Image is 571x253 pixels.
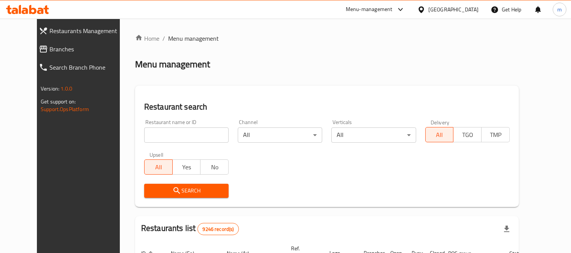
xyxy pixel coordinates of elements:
[144,101,510,113] h2: Restaurant search
[41,104,89,114] a: Support.OpsPlatform
[150,186,223,196] span: Search
[425,127,454,142] button: All
[456,129,479,140] span: TGO
[485,129,507,140] span: TMP
[168,34,219,43] span: Menu management
[197,223,239,235] div: Total records count
[200,159,229,175] button: No
[557,5,562,14] span: m
[429,129,451,140] span: All
[346,5,393,14] div: Menu-management
[162,34,165,43] li: /
[33,22,132,40] a: Restaurants Management
[144,184,229,198] button: Search
[431,119,450,125] label: Delivery
[60,84,72,94] span: 1.0.0
[141,223,239,235] h2: Restaurants list
[198,226,238,233] span: 9246 record(s)
[33,40,132,58] a: Branches
[331,127,416,143] div: All
[428,5,479,14] div: [GEOGRAPHIC_DATA]
[49,26,126,35] span: Restaurants Management
[150,152,164,157] label: Upsell
[453,127,482,142] button: TGO
[176,162,198,173] span: Yes
[33,58,132,76] a: Search Branch Phone
[41,84,59,94] span: Version:
[144,127,229,143] input: Search for restaurant name or ID..
[148,162,170,173] span: All
[204,162,226,173] span: No
[49,45,126,54] span: Branches
[481,127,510,142] button: TMP
[135,58,210,70] h2: Menu management
[49,63,126,72] span: Search Branch Phone
[135,34,159,43] a: Home
[135,34,519,43] nav: breadcrumb
[41,97,76,107] span: Get support on:
[238,127,322,143] div: All
[144,159,173,175] button: All
[172,159,201,175] button: Yes
[498,220,516,238] div: Export file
